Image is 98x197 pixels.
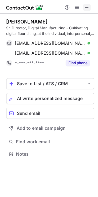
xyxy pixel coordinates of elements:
div: Save to List / ATS / CRM [17,81,84,86]
span: [EMAIL_ADDRESS][DOMAIN_NAME] [15,50,85,56]
button: Add to email campaign [6,123,94,134]
span: [EMAIL_ADDRESS][DOMAIN_NAME] [15,40,85,46]
button: Send email [6,108,94,119]
div: Sr. Director, Digital Manufacturing - Cultivating digital flourishing, at the individual, interpe... [6,25,94,36]
button: save-profile-one-click [6,78,94,89]
button: AI write personalized message [6,93,94,104]
span: Notes [16,151,92,157]
button: Notes [6,150,94,158]
img: ContactOut v5.3.10 [6,4,43,11]
div: [PERSON_NAME] [6,19,47,25]
span: AI write personalized message [17,96,83,101]
button: Find work email [6,137,94,146]
span: Send email [17,111,40,116]
button: Reveal Button [66,60,90,66]
span: Find work email [16,139,92,145]
span: Add to email campaign [17,126,66,131]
